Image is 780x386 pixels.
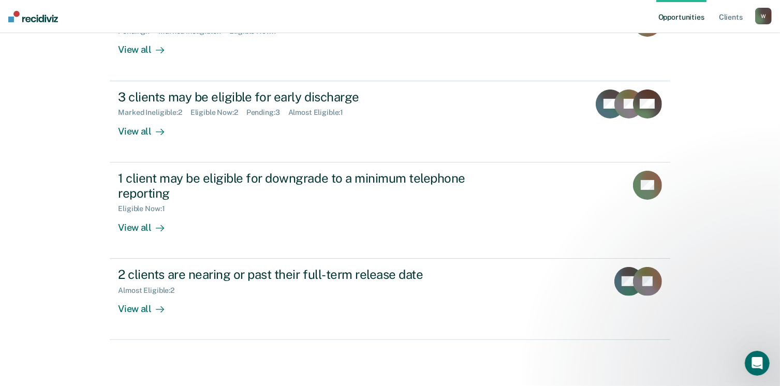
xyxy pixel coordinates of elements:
[246,108,288,117] div: Pending : 3
[288,108,352,117] div: Almost Eligible : 1
[118,117,176,137] div: View all
[118,286,183,295] div: Almost Eligible : 2
[755,8,772,24] button: W
[118,36,176,56] div: View all
[118,204,173,213] div: Eligible Now : 1
[118,213,176,233] div: View all
[118,90,481,105] div: 3 clients may be eligible for early discharge
[190,108,246,117] div: Eligible Now : 2
[118,267,481,282] div: 2 clients are nearing or past their full-term release date
[110,81,670,162] a: 3 clients may be eligible for early dischargeMarked Ineligible:2Eligible Now:2Pending:3Almost Eli...
[118,294,176,315] div: View all
[118,108,190,117] div: Marked Ineligible : 2
[110,162,670,259] a: 1 client may be eligible for downgrade to a minimum telephone reportingEligible Now:1View all
[745,351,770,376] iframe: Intercom live chat
[8,11,58,22] img: Recidiviz
[110,259,670,340] a: 2 clients are nearing or past their full-term release dateAlmost Eligible:2View all
[118,171,481,201] div: 1 client may be eligible for downgrade to a minimum telephone reporting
